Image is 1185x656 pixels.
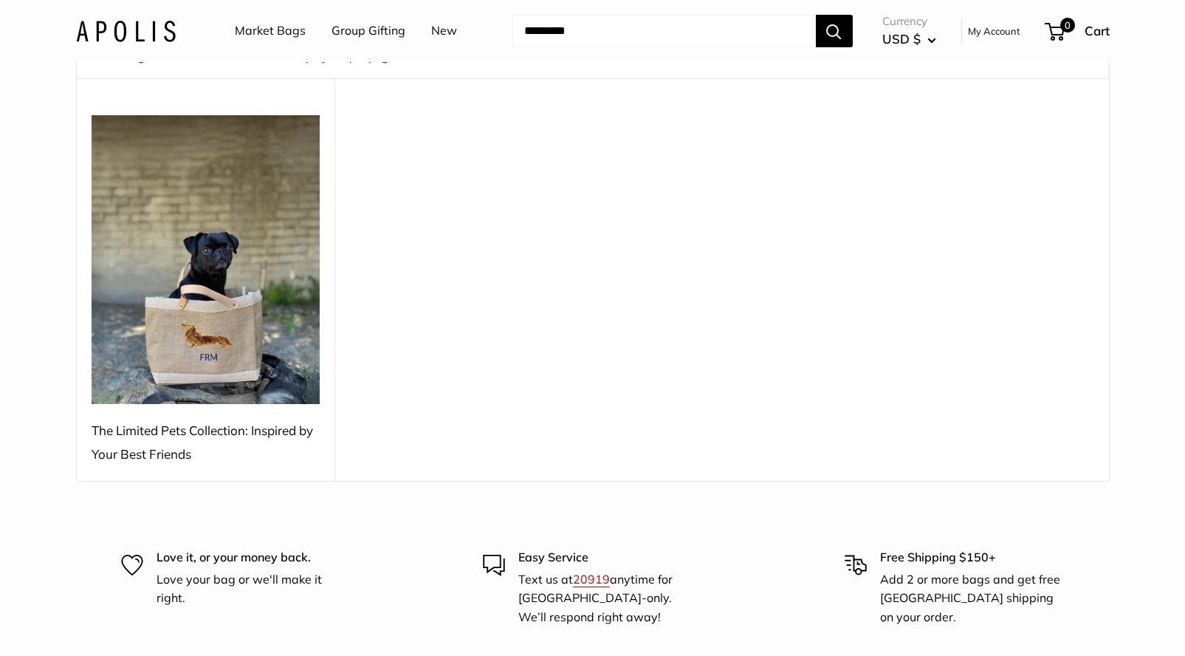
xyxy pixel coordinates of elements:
[92,419,320,466] div: The Limited Pets Collection: Inspired by Your Best Friends
[431,20,457,42] a: New
[157,548,341,567] p: Love it, or your money back.
[92,115,320,404] img: The Limited Pets Collection: Inspired by Your Best Friends
[880,548,1065,567] p: Free Shipping $150+
[235,20,306,42] a: Market Bags
[518,548,703,567] p: Easy Service
[882,31,921,47] span: USD $
[333,49,394,64] span: 24 per page
[816,15,853,47] button: Search
[1059,18,1074,33] span: 0
[76,20,176,41] img: Apolis
[518,570,703,627] p: Text us at anytime for [GEOGRAPHIC_DATA]-only. We’ll respond right away!
[512,15,816,47] input: Search...
[1046,19,1110,43] a: 0 Cart
[332,20,405,42] a: Group Gifting
[880,570,1065,627] p: Add 2 or more bags and get free [GEOGRAPHIC_DATA] shipping on your order.
[157,570,341,608] p: Love your bag or we'll make it right.
[882,11,936,32] span: Currency
[573,572,610,587] a: 20919
[882,27,936,51] button: USD $
[968,22,1020,40] a: My Account
[1085,23,1110,38] span: Cart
